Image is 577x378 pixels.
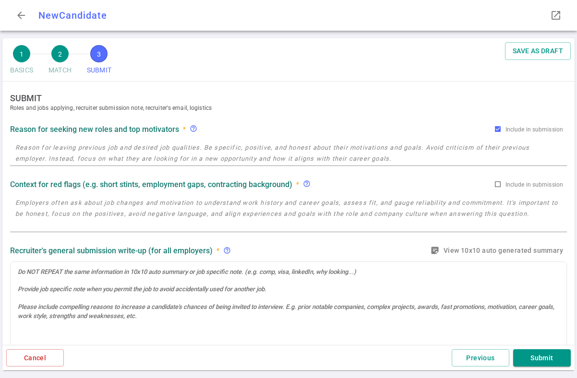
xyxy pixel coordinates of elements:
span: Include in submission [505,126,563,133]
span: launch [550,10,562,21]
button: Previous [452,349,509,367]
button: sticky_note_2View 10x10 auto generated summary [428,242,567,260]
span: Include in submission [505,181,563,188]
button: 3SUBMIT [83,42,115,81]
span: MATCH [48,62,72,78]
span: BASICS [10,62,33,78]
span: arrow_back [15,10,27,21]
span: help_outline [223,247,231,254]
span: SUBMIT [87,62,111,78]
strong: Context for red flags (e.g. short stints, employment gaps, contracting background) [10,180,292,189]
div: Reason for leaving previous job and desired job qualities. Be specific, positive, and honest abou... [190,125,197,134]
i: help_outline [190,125,197,132]
button: Go back [12,6,31,25]
span: New Candidate [38,10,107,21]
button: Open LinkedIn as a popup [546,6,565,25]
i: sticky_note_2 [430,246,440,255]
div: Employers often ask about job changes and motivation to understand work history and career goals,... [303,180,314,189]
button: Submit [513,349,571,367]
button: 1BASICS [6,42,37,81]
span: 2 [51,45,69,62]
button: SAVE AS DRAFT [505,42,571,60]
span: 1 [13,45,30,62]
span: 3 [90,45,108,62]
button: Cancel [6,349,64,367]
span: help_outline [303,180,311,188]
strong: Reason for seeking new roles and top motivators [10,125,179,134]
span: Roles and jobs applying, recruiter submission note, recruiter's email, logistics [10,103,575,113]
strong: SUBMIT [10,93,575,103]
strong: Recruiter's general submission write-up (for all employers) [10,246,213,255]
button: 2MATCH [45,42,75,81]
